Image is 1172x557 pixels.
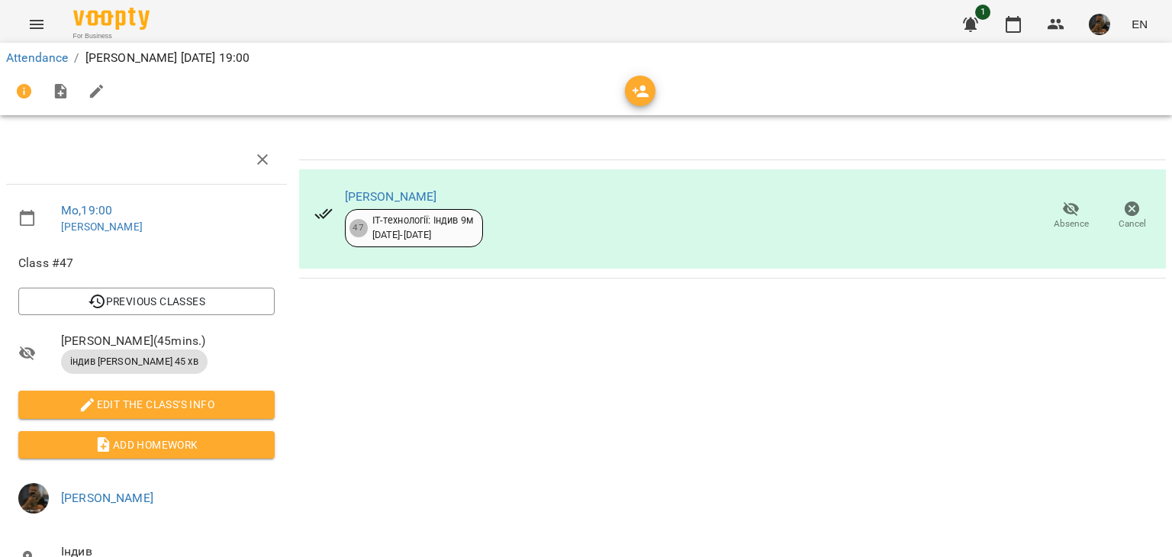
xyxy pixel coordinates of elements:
[1089,14,1110,35] img: 38836d50468c905d322a6b1b27ef4d16.jpg
[61,332,275,350] span: [PERSON_NAME] ( 45 mins. )
[1119,217,1146,230] span: Cancel
[31,436,262,454] span: Add Homework
[1102,195,1163,237] button: Cancel
[74,49,79,67] li: /
[61,203,112,217] a: Mo , 19:00
[61,491,153,505] a: [PERSON_NAME]
[18,6,55,43] button: Menu
[85,49,250,67] p: [PERSON_NAME] [DATE] 19:00
[349,219,368,237] div: 47
[1041,195,1102,237] button: Absence
[372,214,473,242] div: ІТ-технології: Індив 9м [DATE] - [DATE]
[6,49,1166,67] nav: breadcrumb
[975,5,990,20] span: 1
[18,288,275,315] button: Previous Classes
[1125,10,1154,38] button: EN
[61,355,208,369] span: індив [PERSON_NAME] 45 хв
[31,395,262,414] span: Edit the class's Info
[1054,217,1089,230] span: Absence
[61,221,143,233] a: [PERSON_NAME]
[73,8,150,30] img: Voopty Logo
[31,292,262,311] span: Previous Classes
[345,189,437,204] a: [PERSON_NAME]
[6,50,68,65] a: Attendance
[1132,16,1148,32] span: EN
[18,391,275,418] button: Edit the class's Info
[73,31,150,41] span: For Business
[18,431,275,459] button: Add Homework
[18,483,49,514] img: 38836d50468c905d322a6b1b27ef4d16.jpg
[18,254,275,272] span: Class #47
